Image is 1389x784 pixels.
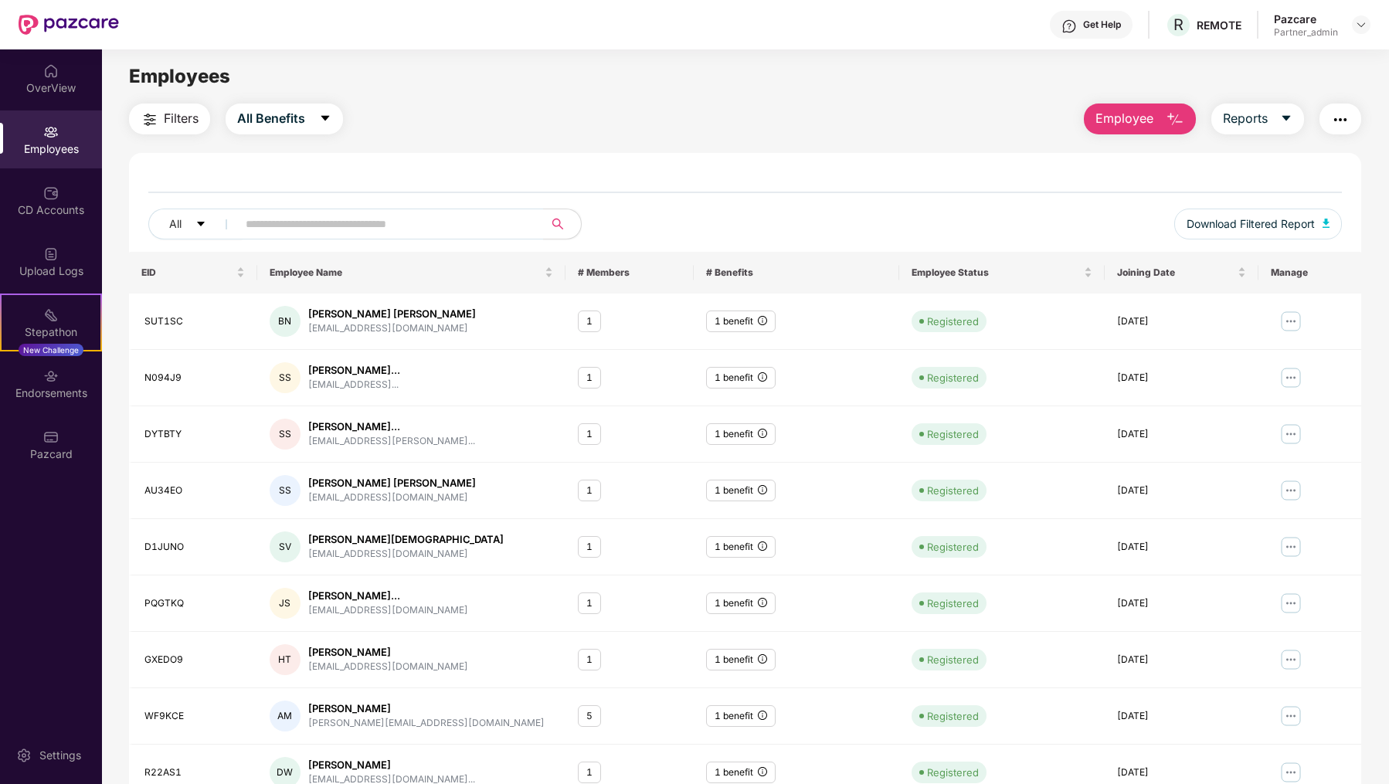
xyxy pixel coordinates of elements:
[43,368,59,384] img: svg+xml;base64,PHN2ZyBpZD0iRW5kb3JzZW1lbnRzIiB4bWxucz0iaHR0cDovL3d3dy53My5vcmcvMjAwMC9zdmciIHdpZH...
[1280,112,1292,126] span: caret-down
[144,484,245,498] div: AU34EO
[758,429,767,438] span: info-circle
[1279,309,1303,334] img: manageButton
[927,426,979,442] div: Registered
[2,324,100,340] div: Stepathon
[927,652,979,667] div: Registered
[1166,110,1184,129] img: svg+xml;base64,PHN2ZyB4bWxucz0iaHR0cDovL3d3dy53My5vcmcvMjAwMC9zdmciIHhtbG5zOnhsaW5rPSJodHRwOi8vd3...
[141,266,233,279] span: EID
[308,547,504,562] div: [EMAIL_ADDRESS][DOMAIN_NAME]
[758,485,767,494] span: info-circle
[1173,15,1184,34] span: R
[308,434,475,449] div: [EMAIL_ADDRESS][PERSON_NAME]...
[308,476,476,490] div: [PERSON_NAME] [PERSON_NAME]
[1187,216,1315,232] span: Download Filtered Report
[195,219,206,231] span: caret-down
[578,367,601,389] div: 1
[1279,535,1303,559] img: manageButton
[308,701,545,716] div: [PERSON_NAME]
[758,711,767,720] span: info-circle
[308,589,468,603] div: [PERSON_NAME]...
[899,252,1105,294] th: Employee Status
[308,716,545,731] div: [PERSON_NAME][EMAIL_ADDRESS][DOMAIN_NAME]
[1117,596,1246,611] div: [DATE]
[129,65,230,87] span: Employees
[578,705,601,728] div: 5
[270,531,301,562] div: SV
[308,419,475,434] div: [PERSON_NAME]...
[578,592,601,615] div: 1
[1105,252,1258,294] th: Joining Date
[43,63,59,79] img: svg+xml;base64,PHN2ZyBpZD0iSG9tZSIgeG1sbnM9Imh0dHA6Ly93d3cudzMub3JnLzIwMDAvc3ZnIiB3aWR0aD0iMjAiIG...
[144,371,245,385] div: N094J9
[927,314,979,329] div: Registered
[144,653,245,667] div: GXEDO9
[578,311,601,333] div: 1
[1117,427,1246,442] div: [DATE]
[1117,314,1246,329] div: [DATE]
[912,266,1081,279] span: Employee Status
[927,596,979,611] div: Registered
[694,252,899,294] th: # Benefits
[226,104,343,134] button: All Benefitscaret-down
[43,307,59,323] img: svg+xml;base64,PHN2ZyB4bWxucz0iaHR0cDovL3d3dy53My5vcmcvMjAwMC9zdmciIHdpZHRoPSIyMSIgaGVpZ2h0PSIyMC...
[1323,219,1330,228] img: svg+xml;base64,PHN2ZyB4bWxucz0iaHR0cDovL3d3dy53My5vcmcvMjAwMC9zdmciIHhtbG5zOnhsaW5rPSJodHRwOi8vd3...
[270,644,301,675] div: HT
[1117,266,1234,279] span: Joining Date
[270,475,301,506] div: SS
[148,209,243,239] button: Allcaret-down
[1174,209,1343,239] button: Download Filtered Report
[1211,104,1304,134] button: Reportscaret-down
[308,363,400,378] div: [PERSON_NAME]...
[129,252,257,294] th: EID
[1117,371,1246,385] div: [DATE]
[1083,19,1121,31] div: Get Help
[43,246,59,262] img: svg+xml;base64,PHN2ZyBpZD0iVXBsb2FkX0xvZ3MiIGRhdGEtbmFtZT0iVXBsb2FkIExvZ3MiIHhtbG5zPSJodHRwOi8vd3...
[1258,252,1361,294] th: Manage
[144,427,245,442] div: DYTBTY
[706,592,776,615] div: 1 benefit
[927,765,979,780] div: Registered
[706,649,776,671] div: 1 benefit
[706,423,776,446] div: 1 benefit
[319,112,331,126] span: caret-down
[1061,19,1077,34] img: svg+xml;base64,PHN2ZyBpZD0iSGVscC0zMngzMiIgeG1sbnM9Imh0dHA6Ly93d3cudzMub3JnLzIwMDAvc3ZnIiB3aWR0aD...
[270,362,301,393] div: SS
[270,266,542,279] span: Employee Name
[308,321,476,336] div: [EMAIL_ADDRESS][DOMAIN_NAME]
[237,109,305,128] span: All Benefits
[308,532,504,547] div: [PERSON_NAME][DEMOGRAPHIC_DATA]
[706,480,776,502] div: 1 benefit
[129,104,210,134] button: Filters
[706,367,776,389] div: 1 benefit
[927,483,979,498] div: Registered
[706,536,776,558] div: 1 benefit
[927,539,979,555] div: Registered
[144,540,245,555] div: D1JUNO
[1279,704,1303,728] img: manageButton
[565,252,694,294] th: # Members
[1095,109,1153,128] span: Employee
[706,762,776,784] div: 1 benefit
[19,344,83,356] div: New Challenge
[578,649,601,671] div: 1
[270,306,301,337] div: BN
[308,758,475,772] div: [PERSON_NAME]
[758,372,767,382] span: info-circle
[1279,591,1303,616] img: manageButton
[164,109,199,128] span: Filters
[1279,478,1303,503] img: manageButton
[308,660,468,674] div: [EMAIL_ADDRESS][DOMAIN_NAME]
[308,603,468,618] div: [EMAIL_ADDRESS][DOMAIN_NAME]
[927,708,979,724] div: Registered
[169,216,182,232] span: All
[1117,709,1246,724] div: [DATE]
[144,709,245,724] div: WF9KCE
[308,378,400,392] div: [EMAIL_ADDRESS]...
[1223,109,1268,128] span: Reports
[578,480,601,502] div: 1
[578,423,601,446] div: 1
[19,15,119,35] img: New Pazcare Logo
[16,748,32,763] img: svg+xml;base64,PHN2ZyBpZD0iU2V0dGluZy0yMHgyMCIgeG1sbnM9Imh0dHA6Ly93d3cudzMub3JnLzIwMDAvc3ZnIiB3aW...
[758,767,767,776] span: info-circle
